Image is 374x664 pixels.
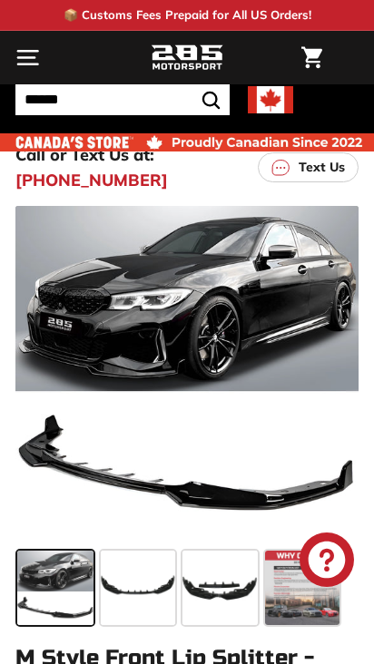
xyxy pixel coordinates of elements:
a: Text Us [258,152,359,182]
p: 📦 Customs Fees Prepaid for All US Orders! [64,6,311,24]
input: Search [15,84,230,115]
inbox-online-store-chat: Shopify online store chat [294,532,359,591]
p: Text Us [299,158,345,177]
p: Call or Text Us at: [15,142,154,167]
img: Logo_285_Motorsport_areodynamics_components [151,43,223,73]
a: [PHONE_NUMBER] [15,168,168,192]
a: Cart [292,32,331,83]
